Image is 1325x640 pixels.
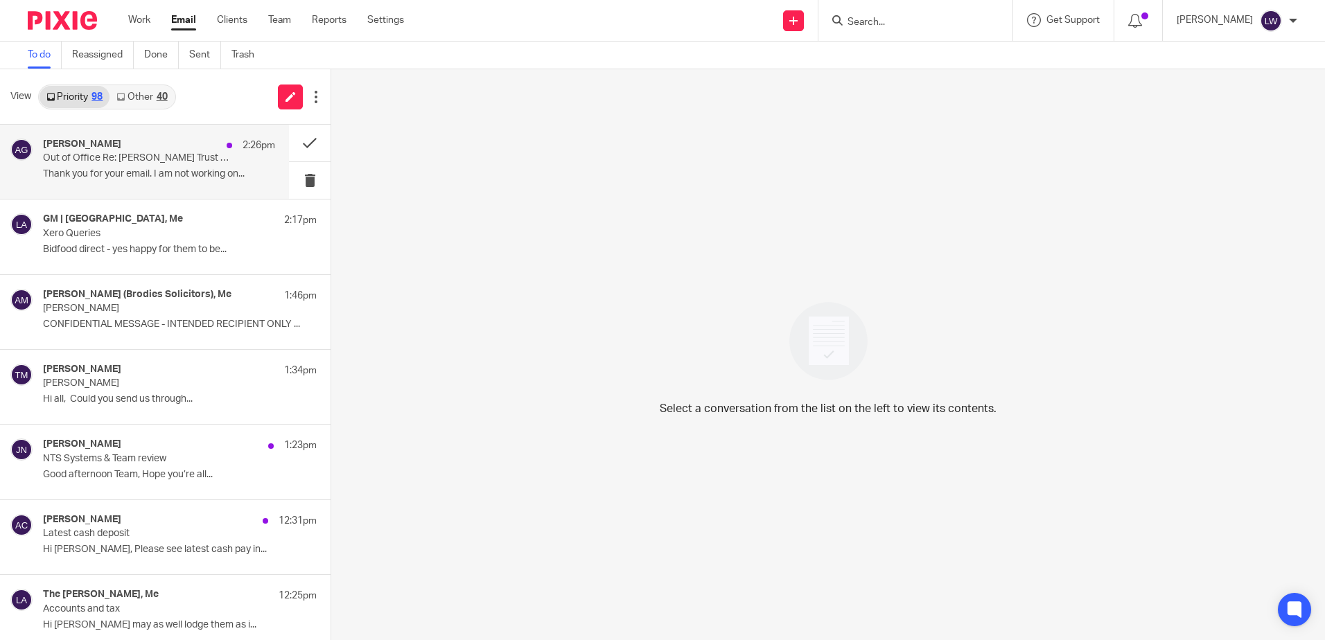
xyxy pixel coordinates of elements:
input: Search [846,17,971,29]
p: 1:23pm [284,438,317,452]
img: svg%3E [10,364,33,386]
h4: [PERSON_NAME] (Brodies Solicitors), Me [43,289,231,301]
img: image [780,293,877,389]
p: Hi [PERSON_NAME], Please see latest cash pay in... [43,544,317,555]
a: Done [144,42,179,69]
p: 1:34pm [284,364,317,377]
a: Clients [217,13,247,27]
img: svg%3E [10,514,33,536]
a: Team [268,13,291,27]
img: svg%3E [10,438,33,461]
a: Other40 [109,86,174,108]
span: Get Support [1046,15,1100,25]
p: Out of Office Re: [PERSON_NAME] Trust Questions [43,152,229,164]
a: Reassigned [72,42,134,69]
p: 2:26pm [243,139,275,152]
a: Work [128,13,150,27]
h4: [PERSON_NAME] [43,364,121,375]
p: Bidfood direct - yes happy for them to be... [43,244,317,256]
p: Select a conversation from the list on the left to view its contents. [660,400,997,417]
p: Hi all, Could you send us through... [43,393,317,405]
img: svg%3E [10,289,33,311]
p: [PERSON_NAME] [43,377,262,389]
a: Reports [312,13,346,27]
p: Latest cash deposit [43,528,262,540]
h4: [PERSON_NAME] [43,139,121,150]
p: Xero Queries [43,228,262,240]
img: svg%3E [10,589,33,611]
div: 98 [91,92,103,102]
p: Accounts and tax [43,603,262,615]
p: Thank you for your email. I am not working on... [43,168,275,180]
span: View [10,89,31,104]
a: Settings [367,13,404,27]
p: Good afternoon Team, Hope you’re all... [43,469,317,481]
p: 1:46pm [284,289,317,303]
h4: [PERSON_NAME] [43,438,121,450]
h4: [PERSON_NAME] [43,514,121,526]
p: 12:25pm [279,589,317,603]
p: 12:31pm [279,514,317,528]
img: Pixie [28,11,97,30]
a: Priority98 [40,86,109,108]
p: NTS Systems & Team review [43,453,262,465]
p: 2:17pm [284,213,317,227]
a: To do [28,42,62,69]
img: svg%3E [10,213,33,235]
p: CONFIDENTIAL MESSAGE - INTENDED RECIPIENT ONLY ... [43,319,317,330]
p: [PERSON_NAME] [43,303,262,314]
a: Email [171,13,196,27]
a: Trash [231,42,265,69]
img: svg%3E [1260,10,1282,32]
img: svg%3E [10,139,33,161]
h4: The [PERSON_NAME], Me [43,589,159,601]
a: Sent [189,42,221,69]
p: Hi [PERSON_NAME] may as well lodge them as i... [43,619,317,631]
h4: GM | [GEOGRAPHIC_DATA], Me [43,213,183,225]
div: 40 [157,92,168,102]
p: [PERSON_NAME] [1177,13,1253,27]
